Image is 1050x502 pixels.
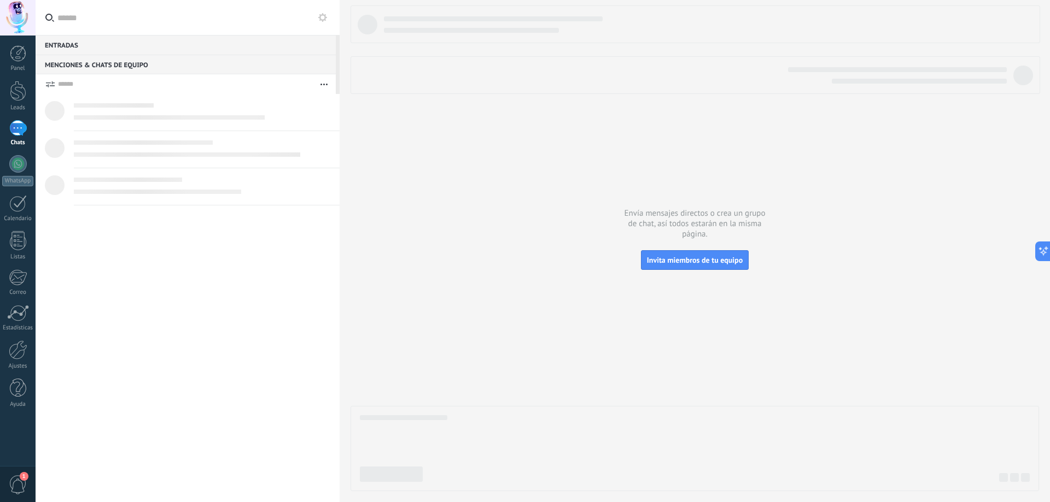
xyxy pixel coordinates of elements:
span: Invita miembros de tu equipo [647,255,743,265]
div: Ayuda [2,401,34,408]
div: Listas [2,253,34,261]
button: Más [312,74,336,94]
span: 1 [20,472,28,481]
div: Chats [2,139,34,146]
div: Leads [2,104,34,111]
div: Menciones & Chats de equipo [36,55,336,74]
div: Estadísticas [2,324,34,332]
div: Ajustes [2,363,34,370]
div: WhatsApp [2,176,33,186]
div: Correo [2,289,34,296]
div: Entradas [36,35,336,55]
div: Panel [2,65,34,72]
div: Calendario [2,215,34,222]
button: Invita miembros de tu equipo [641,250,749,270]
